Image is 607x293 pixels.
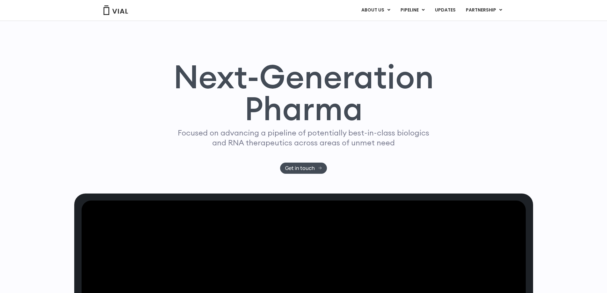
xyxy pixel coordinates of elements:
a: PARTNERSHIPMenu Toggle [461,5,507,16]
p: Focused on advancing a pipeline of potentially best-in-class biologics and RNA therapeutics acros... [175,128,432,148]
a: UPDATES [430,5,460,16]
a: PIPELINEMenu Toggle [395,5,430,16]
a: Get in touch [280,163,327,174]
img: Vial Logo [103,5,128,15]
span: Get in touch [285,166,315,171]
h1: Next-Generation Pharma [166,61,442,125]
a: ABOUT USMenu Toggle [356,5,395,16]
